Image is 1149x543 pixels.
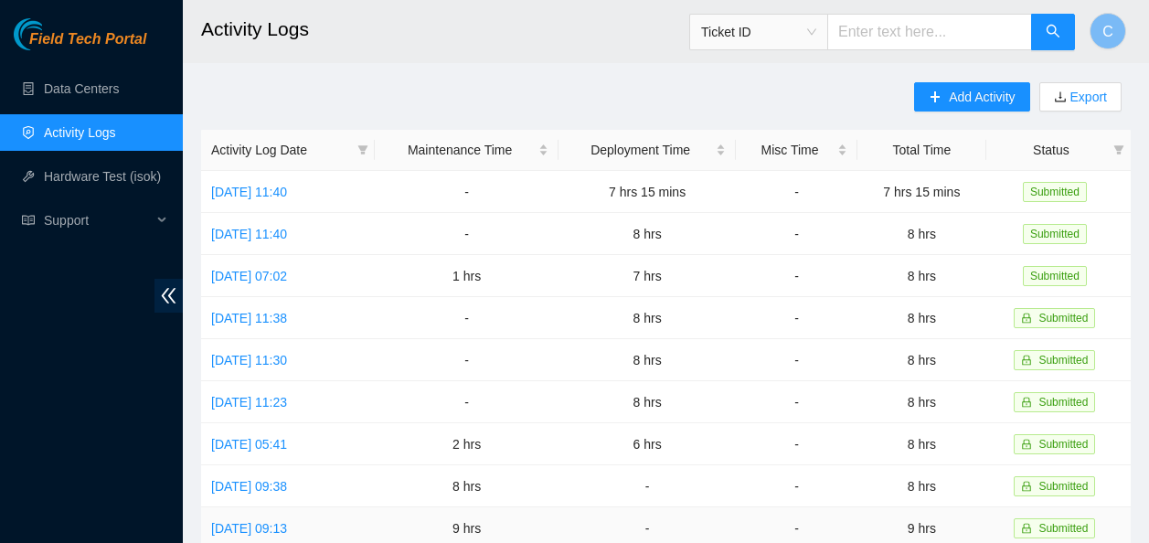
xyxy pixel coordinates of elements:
td: - [375,213,559,255]
span: Submitted [1038,480,1088,493]
span: plus [929,90,942,105]
span: Submitted [1038,396,1088,409]
span: Add Activity [949,87,1015,107]
td: - [736,381,857,423]
button: search [1031,14,1075,50]
th: Total Time [857,130,986,171]
td: - [375,339,559,381]
td: 8 hrs [857,297,986,339]
span: Ticket ID [701,18,816,46]
td: 1 hrs [375,255,559,297]
a: [DATE] 09:38 [211,479,287,494]
a: Data Centers [44,81,119,96]
td: - [736,213,857,255]
td: 7 hrs 15 mins [857,171,986,213]
span: Submitted [1038,438,1088,451]
td: 7 hrs 15 mins [559,171,736,213]
a: [DATE] 11:40 [211,227,287,241]
button: plusAdd Activity [914,82,1029,112]
a: [DATE] 11:40 [211,185,287,199]
td: 8 hrs [559,339,736,381]
a: [DATE] 05:41 [211,437,287,452]
span: Submitted [1023,182,1087,202]
span: read [22,214,35,227]
a: [DATE] 09:13 [211,521,287,536]
a: [DATE] 11:30 [211,353,287,367]
td: 8 hrs [559,297,736,339]
td: - [736,423,857,465]
td: - [736,297,857,339]
span: C [1102,20,1113,43]
td: - [736,339,857,381]
td: 7 hrs [559,255,736,297]
span: lock [1021,355,1032,366]
span: Submitted [1038,522,1088,535]
td: 8 hrs [857,339,986,381]
td: - [736,465,857,507]
span: search [1046,24,1060,41]
td: 8 hrs [375,465,559,507]
span: lock [1021,439,1032,450]
td: 8 hrs [857,423,986,465]
td: 8 hrs [857,213,986,255]
td: 8 hrs [559,213,736,255]
span: Field Tech Portal [29,31,146,48]
td: - [736,255,857,297]
span: Submitted [1038,354,1088,367]
span: Activity Log Date [211,140,350,160]
span: filter [357,144,368,155]
input: Enter text here... [827,14,1032,50]
span: lock [1021,397,1032,408]
span: double-left [154,279,183,313]
a: [DATE] 07:02 [211,269,287,283]
td: 2 hrs [375,423,559,465]
span: filter [354,136,372,164]
td: 8 hrs [857,465,986,507]
td: - [375,171,559,213]
a: Akamai TechnologiesField Tech Portal [14,33,146,57]
td: - [736,171,857,213]
a: [DATE] 11:38 [211,311,287,325]
button: downloadExport [1039,82,1122,112]
td: - [559,465,736,507]
td: 8 hrs [857,255,986,297]
img: Akamai Technologies [14,18,92,50]
td: 6 hrs [559,423,736,465]
a: [DATE] 11:23 [211,395,287,410]
span: Submitted [1038,312,1088,325]
span: lock [1021,481,1032,492]
span: Submitted [1023,266,1087,286]
td: 8 hrs [857,381,986,423]
span: lock [1021,523,1032,534]
span: Status [996,140,1106,160]
span: Submitted [1023,224,1087,244]
button: C [1090,13,1126,49]
span: Support [44,202,152,239]
span: lock [1021,313,1032,324]
span: filter [1110,136,1128,164]
a: Hardware Test (isok) [44,169,161,184]
a: Export [1067,90,1107,104]
td: - [375,381,559,423]
td: 8 hrs [559,381,736,423]
td: - [375,297,559,339]
span: download [1054,90,1067,105]
span: filter [1113,144,1124,155]
a: Activity Logs [44,125,116,140]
